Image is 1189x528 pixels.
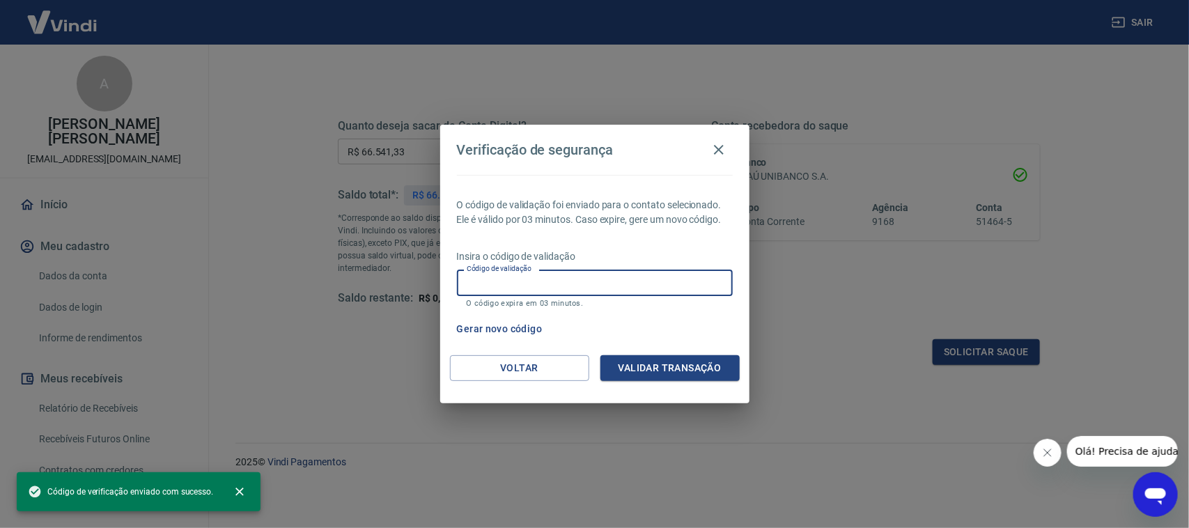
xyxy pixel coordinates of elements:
[450,355,589,381] button: Voltar
[28,485,213,499] span: Código de verificação enviado com sucesso.
[457,249,733,264] p: Insira o código de validação
[467,263,531,274] label: Código de validação
[1067,436,1178,467] iframe: Mensagem da empresa
[1133,472,1178,517] iframe: Botão para abrir a janela de mensagens
[1034,439,1062,467] iframe: Fechar mensagem
[467,299,723,308] p: O código expira em 03 minutos.
[457,141,614,158] h4: Verificação de segurança
[457,198,733,227] p: O código de validação foi enviado para o contato selecionado. Ele é válido por 03 minutos. Caso e...
[224,476,255,507] button: close
[600,355,740,381] button: Validar transação
[451,316,548,342] button: Gerar novo código
[8,10,117,21] span: Olá! Precisa de ajuda?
